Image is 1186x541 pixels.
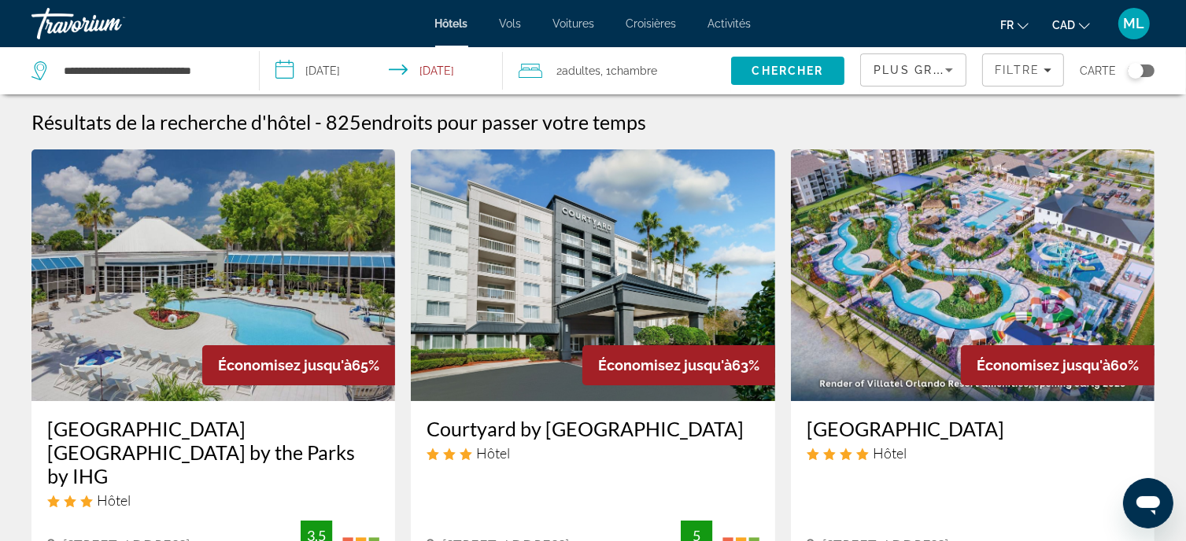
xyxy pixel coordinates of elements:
[503,47,731,94] button: Travelers: 2 adults, 0 children
[1000,19,1014,31] span: fr
[873,444,907,462] span: Hôtel
[202,345,395,385] div: 65%
[62,59,235,83] input: Search hotel destination
[562,64,600,77] span: Adultes
[427,444,759,462] div: 3 star Hotel
[708,17,752,30] a: Activités
[326,110,646,134] h2: 825
[31,3,189,44] a: Travorium
[31,110,311,134] h1: Résultats de la recherche d'hôtel
[260,47,504,94] button: Select check in and out date
[435,17,468,30] a: Hôtels
[1124,16,1145,31] span: ML
[874,64,1062,76] span: Plus grandes économies
[427,417,759,440] a: Courtyard by [GEOGRAPHIC_DATA]
[361,110,646,134] span: endroits pour passer votre temps
[1000,13,1029,36] button: Change language
[1052,13,1090,36] button: Change currency
[411,149,774,401] img: Courtyard by Marriott Orlando Downtown
[31,149,395,401] img: Holiday Inn Resort Kissimmee by the Parks by IHG
[47,417,379,488] a: [GEOGRAPHIC_DATA] [GEOGRAPHIC_DATA] by the Parks by IHG
[1052,19,1075,31] span: CAD
[611,64,657,77] span: Chambre
[600,60,657,82] span: , 1
[47,491,379,509] div: 3 star Hotel
[791,149,1155,401] img: Villatel Orlando Resort
[598,357,732,374] span: Économisez jusqu'à
[315,110,322,134] span: -
[218,357,352,374] span: Économisez jusqu'à
[556,60,600,82] span: 2
[982,53,1064,86] button: Filters
[961,345,1155,385] div: 60%
[807,417,1139,440] a: [GEOGRAPHIC_DATA]
[626,17,677,30] a: Croisières
[752,64,824,77] span: Chercher
[1123,478,1173,528] iframe: Bouton de lancement de la fenêtre de messagerie
[995,64,1040,76] span: Filtre
[1114,7,1155,40] button: User Menu
[874,61,953,79] mat-select: Sort by
[1116,64,1155,78] button: Toggle map
[476,444,510,462] span: Hôtel
[582,345,775,385] div: 63%
[97,491,131,509] span: Hôtel
[977,357,1110,374] span: Économisez jusqu'à
[1080,60,1116,82] span: Carte
[807,444,1139,462] div: 4 star Hotel
[731,57,845,85] button: Search
[553,17,595,30] a: Voitures
[500,17,522,30] a: Vols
